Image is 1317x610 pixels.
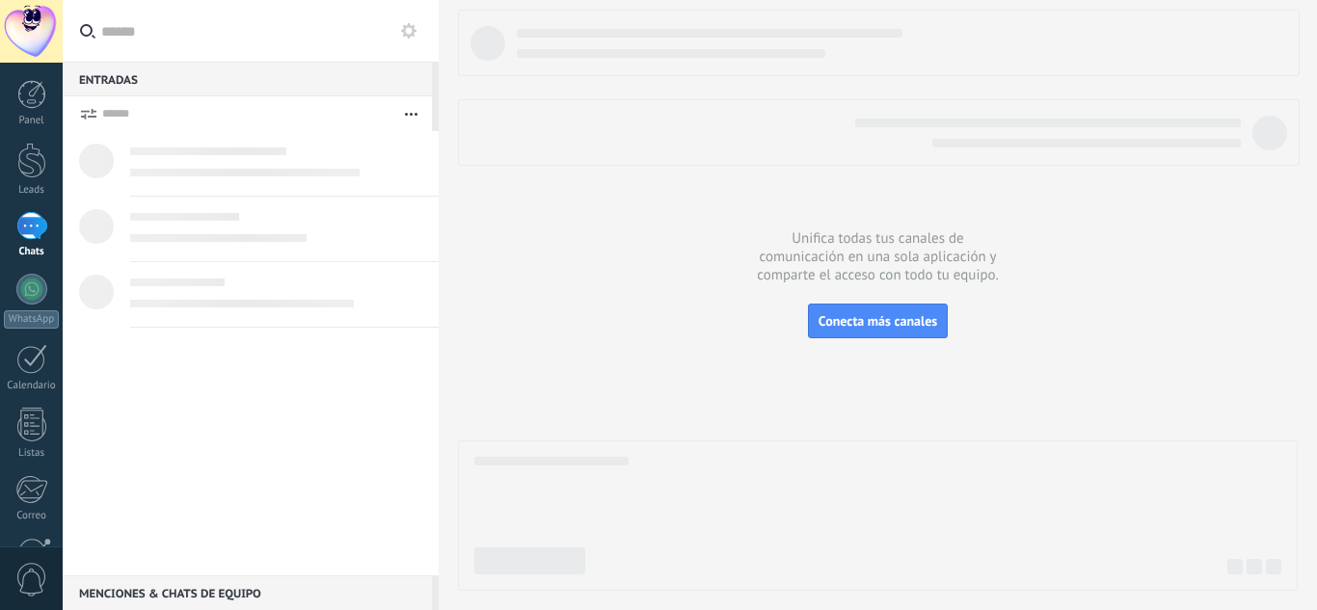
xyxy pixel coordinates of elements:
div: WhatsApp [4,310,59,329]
div: Chats [4,246,60,258]
div: Entradas [63,62,432,96]
div: Correo [4,510,60,522]
div: Panel [4,115,60,127]
div: Calendario [4,380,60,392]
button: Conecta más canales [808,304,948,338]
div: Menciones & Chats de equipo [63,575,432,610]
div: Leads [4,184,60,197]
span: Conecta más canales [819,312,937,330]
div: Listas [4,447,60,460]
